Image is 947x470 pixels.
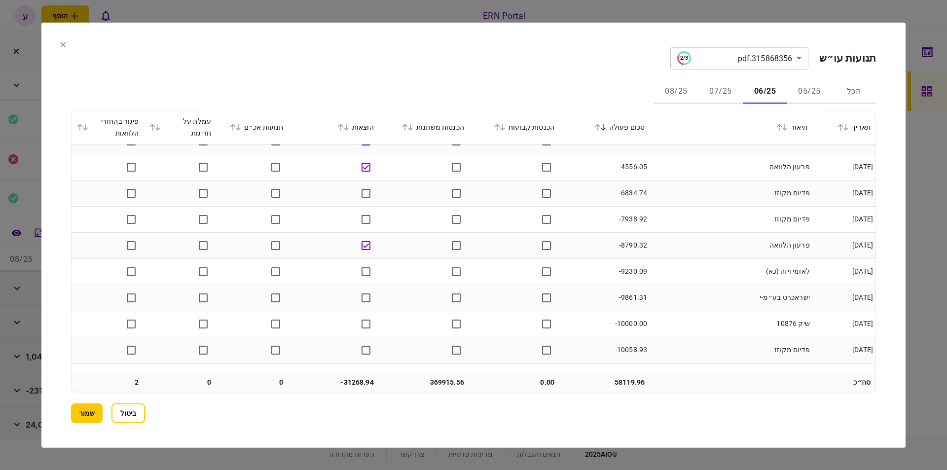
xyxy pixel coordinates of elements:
button: שמור [71,403,103,423]
td: 58119.96 [559,372,650,392]
text: 2/3 [680,55,688,61]
td: 0.00 [469,372,559,392]
td: -10058.93 [559,337,650,363]
div: פיגור בהחזרי הלוואות [76,115,139,139]
button: ביטול [111,403,145,423]
td: -7938.92 [559,206,650,232]
td: 0 [144,372,217,392]
td: [DATE] [812,337,875,363]
button: 08/25 [654,80,698,104]
td: לאומי ויזה (כא) [650,258,812,285]
div: תנועות אכ״ם [221,121,284,133]
td: [DATE] [812,154,875,180]
button: 05/25 [787,80,832,104]
td: -10000.00 [559,311,650,337]
td: סה״כ [812,372,875,392]
td: -31268.94 [289,372,379,392]
td: פדיום מקוזז [650,206,812,232]
td: -8790.32 [559,232,650,258]
td: [DATE] [812,258,875,285]
td: 0 [216,372,289,392]
td: שיק 10876 [650,363,812,389]
td: [DATE] [812,285,875,311]
td: שיק 10876 [650,311,812,337]
td: [DATE] [812,363,875,389]
div: תאריך [817,121,871,133]
td: [DATE] [812,311,875,337]
td: 2 [72,372,144,392]
button: הכל [832,80,876,104]
td: 369915.56 [379,372,469,392]
td: -11000.00 [559,363,650,389]
td: -4556.05 [559,154,650,180]
td: -9861.31 [559,285,650,311]
div: עמלה על חריגות [149,115,212,139]
td: ישראכרט בע״מ-י [650,285,812,311]
div: הכנסות קבועות [474,121,554,133]
td: פדיום מקוזז [650,180,812,206]
div: 315868356.pdf [677,51,793,65]
div: הכנסות משתנות [384,121,464,133]
button: 06/25 [743,80,787,104]
h2: תנועות עו״ש [819,52,876,64]
td: פרעון הלוואה [650,154,812,180]
td: פרעון הלוואה [650,232,812,258]
td: [DATE] [812,232,875,258]
div: סכום פעולה [564,121,645,133]
td: -6834.74 [559,180,650,206]
td: פדיום מקוזז [650,337,812,363]
td: -9230.09 [559,258,650,285]
div: תיאור [655,121,807,133]
td: [DATE] [812,180,875,206]
div: הוצאות [293,121,374,133]
td: [DATE] [812,206,875,232]
button: 07/25 [698,80,743,104]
